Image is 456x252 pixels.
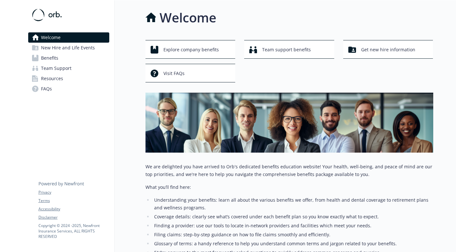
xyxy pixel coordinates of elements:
button: Team support benefits [244,40,334,59]
button: Explore company benefits [145,40,236,59]
p: We are delighted you have arrived to Orb's dedicated benefits education website! Your health, wel... [145,163,433,178]
a: Team Support [28,63,109,73]
span: Team Support [41,63,71,73]
a: Resources [28,73,109,84]
span: Visit FAQs [163,67,185,80]
span: Resources [41,73,63,84]
a: Disclaimer [38,214,109,220]
a: Terms [38,198,109,204]
h1: Welcome [160,8,216,27]
span: New Hire and Life Events [41,43,95,53]
span: Welcome [41,32,61,43]
button: Visit FAQs [145,64,236,82]
p: What you’ll find here: [145,183,433,191]
span: Benefits [41,53,58,63]
p: Copyright © 2024 - 2025 , Newfront Insurance Services, ALL RIGHTS RESERVED [38,223,109,239]
li: Filing claims: step-by-step guidance on how to file claims smoothly and efficiently. [153,231,433,239]
a: Benefits [28,53,109,63]
li: Understanding your benefits: learn all about the various benefits we offer, from health and denta... [153,196,433,212]
a: New Hire and Life Events [28,43,109,53]
span: Team support benefits [262,44,311,56]
a: Accessibility [38,206,109,212]
span: FAQs [41,84,52,94]
span: Explore company benefits [163,44,219,56]
li: Finding a provider: use our tools to locate in-network providers and facilities which meet your n... [153,222,433,230]
a: FAQs [28,84,109,94]
button: Get new hire information [343,40,433,59]
li: Glossary of terms: a handy reference to help you understand common terms and jargon related to yo... [153,240,433,248]
img: overview page banner [145,93,433,153]
a: Welcome [28,32,109,43]
span: Get new hire information [361,44,415,56]
a: Privacy [38,189,109,195]
li: Coverage details: clearly see what’s covered under each benefit plan so you know exactly what to ... [153,213,433,221]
